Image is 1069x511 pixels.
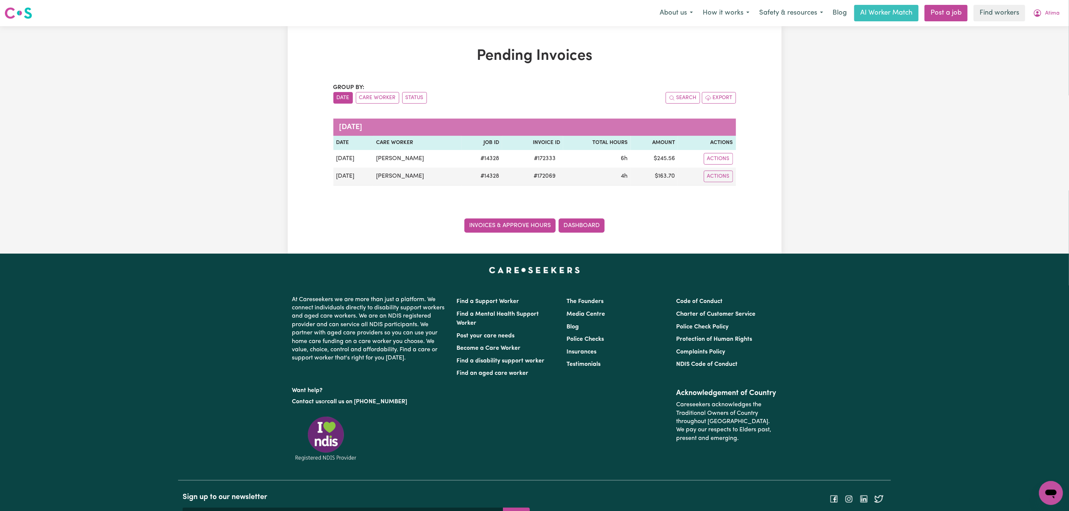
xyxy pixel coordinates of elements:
a: Careseekers logo [4,4,32,22]
td: $ 163.70 [631,168,678,186]
a: Blog [566,324,579,330]
a: Become a Care Worker [457,345,521,351]
span: 4 hours [621,173,628,179]
button: Export [702,92,736,104]
button: sort invoices by care worker [356,92,399,104]
button: Actions [704,153,733,165]
a: Media Centre [566,311,605,317]
p: Want help? [292,383,448,395]
a: Find workers [974,5,1025,21]
td: # 14328 [462,168,502,186]
td: [PERSON_NAME] [373,168,462,186]
a: Find a disability support worker [457,358,545,364]
span: Group by: [333,85,365,91]
a: Find a Support Worker [457,299,519,305]
h1: Pending Invoices [333,47,736,65]
button: sort invoices by date [333,92,353,104]
a: Find a Mental Health Support Worker [457,311,539,326]
a: Follow Careseekers on Instagram [844,496,853,502]
a: Careseekers home page [489,267,580,273]
th: Actions [678,136,736,150]
a: Police Checks [566,336,604,342]
th: Amount [631,136,678,150]
button: Actions [704,171,733,182]
a: Police Check Policy [676,324,729,330]
span: # 172333 [529,154,560,163]
a: Invoices & Approve Hours [464,218,556,233]
a: Post your care needs [457,333,515,339]
a: Find an aged care worker [457,370,529,376]
p: At Careseekers we are more than just a platform. We connect individuals directly to disability su... [292,293,448,365]
a: Dashboard [559,218,605,233]
a: AI Worker Match [854,5,919,21]
a: Charter of Customer Service [676,311,755,317]
a: Insurances [566,349,596,355]
a: Code of Conduct [676,299,723,305]
button: My Account [1028,5,1065,21]
a: NDIS Code of Conduct [676,361,737,367]
th: Date [333,136,373,150]
td: [PERSON_NAME] [373,150,462,168]
a: call us on [PHONE_NUMBER] [327,399,407,405]
p: or [292,395,448,409]
a: Follow Careseekers on Twitter [874,496,883,502]
td: # 14328 [462,150,502,168]
td: [DATE] [333,168,373,186]
button: How it works [698,5,754,21]
th: Care Worker [373,136,462,150]
button: About us [655,5,698,21]
td: $ 245.56 [631,150,678,168]
a: Follow Careseekers on Facebook [830,496,839,502]
a: Blog [828,5,851,21]
a: Contact us [292,399,322,405]
img: Registered NDIS provider [292,415,360,462]
button: Safety & resources [754,5,828,21]
a: Complaints Policy [676,349,725,355]
th: Total Hours [563,136,631,150]
a: Testimonials [566,361,601,367]
h2: Acknowledgement of Country [676,389,777,398]
p: Careseekers acknowledges the Traditional Owners of Country throughout [GEOGRAPHIC_DATA]. We pay o... [676,398,777,446]
span: # 172069 [529,172,560,181]
th: Invoice ID [502,136,563,150]
caption: [DATE] [333,119,736,136]
button: sort invoices by paid status [402,92,427,104]
img: Careseekers logo [4,6,32,20]
a: Follow Careseekers on LinkedIn [859,496,868,502]
span: 6 hours [621,156,628,162]
h2: Sign up to our newsletter [183,493,530,502]
th: Job ID [462,136,502,150]
a: Post a job [925,5,968,21]
iframe: Button to launch messaging window, conversation in progress [1039,481,1063,505]
a: The Founders [566,299,604,305]
td: [DATE] [333,150,373,168]
span: Atima [1045,9,1060,18]
a: Protection of Human Rights [676,336,752,342]
button: Search [666,92,700,104]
